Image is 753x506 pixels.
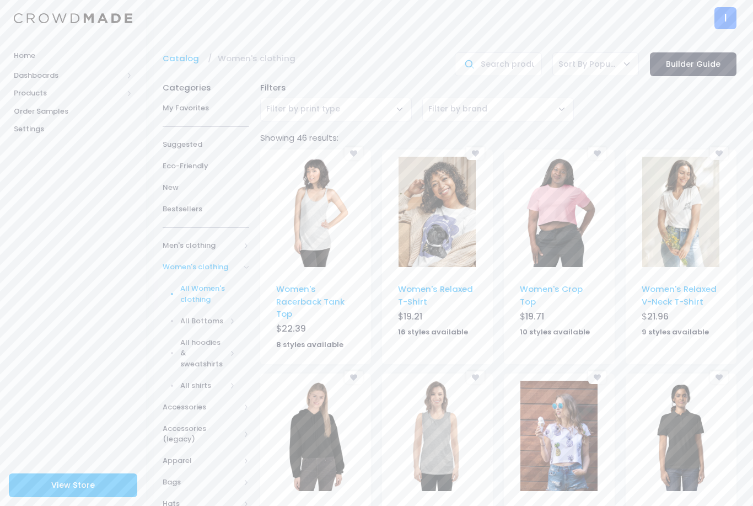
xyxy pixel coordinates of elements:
a: View Store [9,473,137,497]
span: Filter by brand [422,98,574,121]
span: Products [14,88,123,99]
span: Men's clothing [163,240,240,251]
a: Women's Crop Top [520,283,583,307]
strong: 16 styles available [398,327,468,337]
span: All shirts [180,380,227,391]
span: 22.39 [282,322,306,335]
span: 19.71 [525,310,544,323]
a: Eco-Friendly [163,156,249,177]
span: Filter by print type [266,103,340,114]
span: Suggested [163,139,249,150]
span: New [163,182,249,193]
span: Home [14,50,132,61]
span: Bestsellers [163,204,249,215]
span: All hoodies & sweatshirts [180,337,227,370]
a: Builder Guide [650,52,736,76]
input: Search products [455,52,541,76]
strong: 10 styles available [520,327,590,337]
span: Sort By Popular [552,52,639,76]
img: Logo [14,13,132,24]
span: My Favorites [163,103,249,114]
a: Women's clothing [218,52,301,65]
a: Women's Relaxed V-Neck T-Shirt [642,283,717,307]
div: Showing 46 results: [255,132,742,144]
div: $ [642,310,720,326]
a: Suggested [163,134,249,156]
span: Sort By Popular [558,58,617,70]
span: Apparel [163,455,240,466]
a: All Women's clothing [148,278,249,311]
span: 19.21 [404,310,422,323]
span: Dashboards [14,70,123,81]
strong: 8 styles available [276,339,343,350]
a: Women's Relaxed T-Shirt [398,283,473,307]
div: Categories [163,76,249,94]
span: View Store [51,480,95,491]
span: All Bottoms [180,316,227,327]
span: Settings [14,124,132,135]
span: Filter by print type [260,98,412,121]
div: $ [520,310,599,326]
span: Women's clothing [163,262,240,273]
span: Filter by brand [428,103,487,115]
a: Women's Racerback Tank Top [276,283,345,319]
span: Accessories (legacy) [163,423,240,445]
div: $ [398,310,477,326]
a: Bestsellers [163,199,249,220]
a: Catalog [163,52,205,65]
span: Order Samples [14,106,132,117]
a: My Favorites [163,98,249,119]
span: Filter by brand [428,103,487,114]
span: Filter by print type [266,103,340,115]
strong: 9 styles available [642,327,709,337]
div: Filters [255,82,742,94]
span: Bags [163,477,240,488]
span: Accessories [163,402,240,413]
span: All Women's clothing [180,283,236,305]
div: $ [276,322,355,338]
span: 21.96 [647,310,669,323]
a: New [163,177,249,199]
span: Eco-Friendly [163,161,249,172]
div: I [714,7,736,29]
